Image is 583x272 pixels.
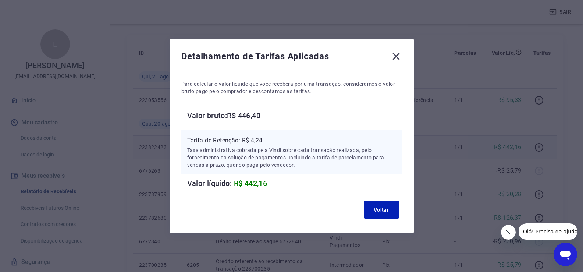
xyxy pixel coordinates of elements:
[181,80,402,95] p: Para calcular o valor líquido que você receberá por uma transação, consideramos o valor bruto pag...
[501,225,516,240] iframe: Fechar mensagem
[187,136,396,145] p: Tarifa de Retenção: -R$ 4,24
[187,146,396,169] p: Taxa administrativa cobrada pela Vindi sobre cada transação realizada, pelo fornecimento da soluç...
[4,5,62,11] span: Olá! Precisa de ajuda?
[364,201,399,219] button: Voltar
[234,179,267,188] span: R$ 442,16
[187,110,402,121] h6: Valor bruto: R$ 446,40
[519,223,577,240] iframe: Mensagem da empresa
[554,243,577,266] iframe: Botão para abrir a janela de mensagens
[181,50,402,65] div: Detalhamento de Tarifas Aplicadas
[187,177,402,189] h6: Valor líquido:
